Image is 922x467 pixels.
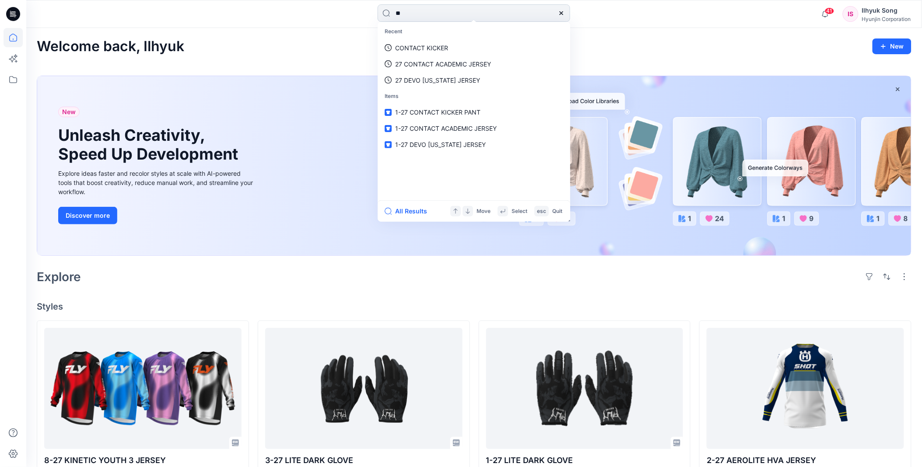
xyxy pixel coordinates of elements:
div: IS [843,6,859,22]
p: Recent [379,24,568,40]
h2: Welcome back, Ilhyuk [37,38,184,55]
p: 2-27 AEROLITE HVA JERSEY [707,454,904,467]
a: 27 CONTACT ACADEMIC JERSEY [379,56,568,72]
span: 1-27 CONTACT KICKER PANT [395,108,480,116]
p: Items [379,88,568,105]
a: 1-27 CONTACT ACADEMIC JERSEY [379,120,568,136]
p: 27 DEVO MONTANA JERSEY [395,76,480,85]
h1: Unleash Creativity, Speed Up Development [58,126,242,164]
h4: Styles [37,301,911,312]
p: 3-27 LITE DARK GLOVE [265,454,463,467]
span: New [62,107,76,117]
p: esc [537,207,546,216]
a: 1-27 DEVO [US_STATE] JERSEY [379,136,568,153]
p: Move [477,207,491,216]
p: CONTACT KICKER [395,43,448,52]
div: Explore ideas faster and recolor styles at scale with AI-powered tools that boost creativity, red... [58,169,255,196]
a: 8-27 KINETIC YOUTH 3 JERSEY [44,328,242,449]
span: 1-27 CONTACT ACADEMIC JERSEY [395,125,497,132]
a: 1-27 LITE DARK GLOVE [486,328,684,449]
span: 41 [825,7,834,14]
p: 8-27 KINETIC YOUTH 3 JERSEY [44,454,242,467]
a: 2-27 AEROLITE HVA JERSEY [707,328,904,449]
p: Quit [552,207,562,216]
a: 27 DEVO [US_STATE] JERSEY [379,72,568,88]
a: CONTACT KICKER [379,40,568,56]
a: 3-27 LITE DARK GLOVE [265,328,463,449]
button: Discover more [58,207,117,224]
a: 1-27 CONTACT KICKER PANT [379,104,568,120]
p: Select [512,207,527,216]
div: Ilhyuk Song [862,5,911,16]
span: 1-27 DEVO [US_STATE] JERSEY [395,141,486,148]
div: Hyunjin Corporation [862,16,911,22]
p: 1-27 LITE DARK GLOVE [486,454,684,467]
button: All Results [385,206,433,216]
p: 27 CONTACT ACADEMIC JERSEY [395,59,491,69]
a: Discover more [58,207,255,224]
button: New [873,38,911,54]
h2: Explore [37,270,81,284]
